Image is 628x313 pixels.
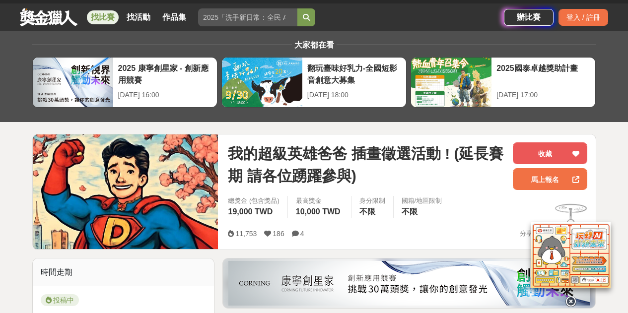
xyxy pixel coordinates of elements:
[228,196,279,206] span: 總獎金 (包含獎品)
[118,63,212,85] div: 2025 康寧創星家 - 創新應用競賽
[359,196,385,206] div: 身分限制
[307,90,401,100] div: [DATE] 18:00
[228,261,590,306] img: be6ed63e-7b41-4cb8-917a-a53bd949b1b4.png
[123,10,154,24] a: 找活動
[531,222,611,288] img: d2146d9a-e6f6-4337-9592-8cefde37ba6b.png
[32,57,217,108] a: 2025 康寧創星家 - 創新應用競賽[DATE] 16:00
[513,142,587,164] button: 收藏
[292,41,337,49] span: 大家都在看
[33,258,214,286] div: 時間走期
[558,9,608,26] div: 登入 / 註冊
[228,142,505,187] span: 我的超級英雄爸爸 插畫徵選活動 ! (延長賽期 請各位踴躍參與)
[296,196,343,206] span: 最高獎金
[520,226,539,241] span: 分享至
[496,90,590,100] div: [DATE] 17:00
[504,9,554,26] a: 辦比賽
[118,90,212,100] div: [DATE] 16:00
[402,196,442,206] div: 國籍/地區限制
[496,63,590,85] div: 2025國泰卓越獎助計畫
[402,207,418,216] span: 不限
[411,57,596,108] a: 2025國泰卓越獎助計畫[DATE] 17:00
[296,207,341,216] span: 10,000 TWD
[33,134,218,249] img: Cover Image
[221,57,407,108] a: 翻玩臺味好乳力-全國短影音創意大募集[DATE] 18:00
[198,8,297,26] input: 2025「洗手新日常：全民 ALL IN」洗手歌全台徵選
[307,63,401,85] div: 翻玩臺味好乳力-全國短影音創意大募集
[513,168,587,190] a: 馬上報名
[235,230,257,238] span: 11,753
[273,230,284,238] span: 186
[41,294,79,306] span: 投稿中
[158,10,190,24] a: 作品集
[300,230,304,238] span: 4
[87,10,119,24] a: 找比賽
[228,207,273,216] span: 19,000 TWD
[359,207,375,216] span: 不限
